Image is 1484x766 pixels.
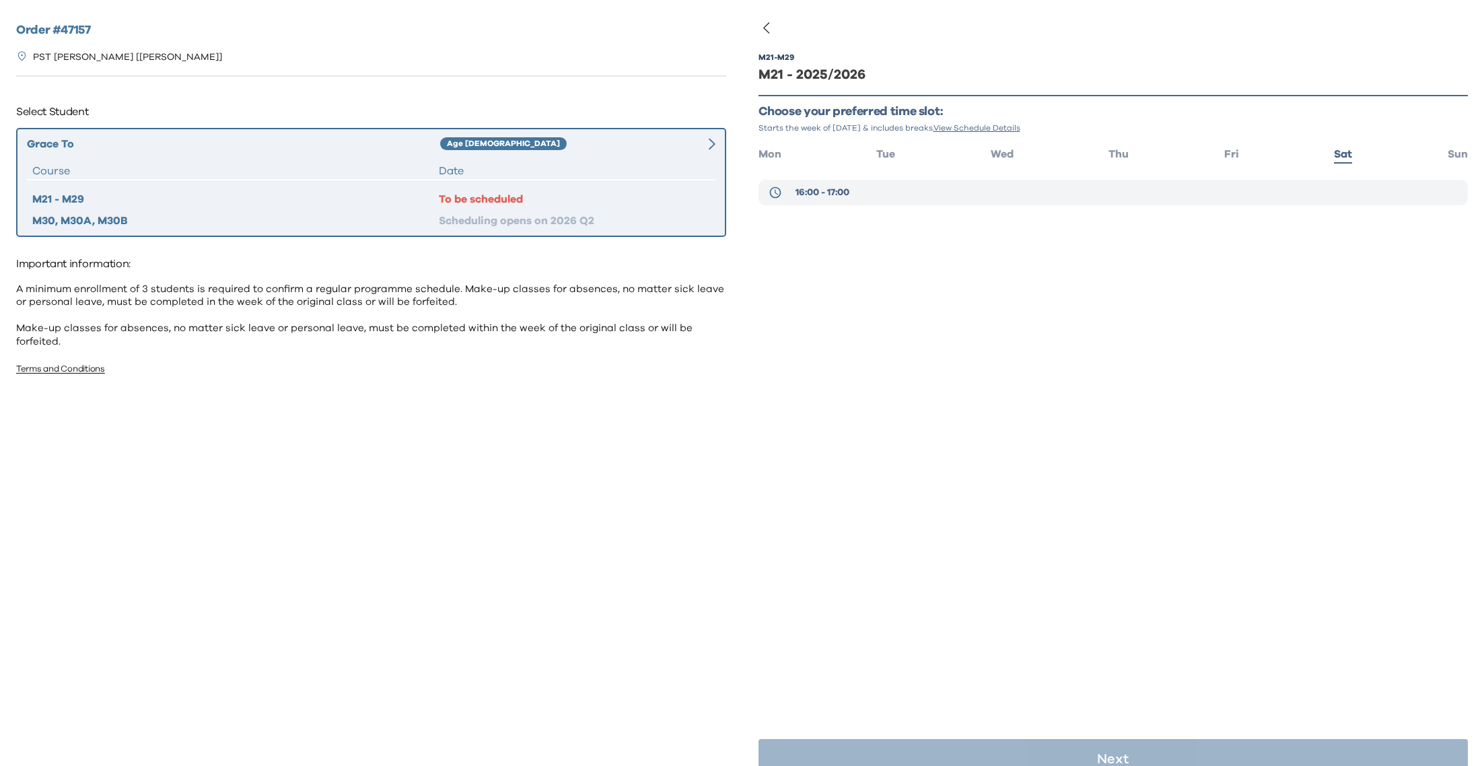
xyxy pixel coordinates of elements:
[440,137,567,151] div: Age [DEMOGRAPHIC_DATA]
[32,191,439,207] div: M21 - M29
[32,163,439,179] div: Course
[876,149,895,160] span: Tue
[1334,149,1352,160] span: Sat
[439,191,710,207] div: To be scheduled
[16,253,726,275] p: Important information:
[758,123,1469,133] p: Starts the week of [DATE] & includes breaks.
[758,149,781,160] span: Mon
[27,136,440,152] div: Grace To
[439,213,710,229] div: Scheduling opens on 2026 Q2
[33,50,222,65] p: PST [PERSON_NAME] [[PERSON_NAME]]
[991,149,1014,160] span: Wed
[1224,149,1239,160] span: Fri
[16,22,726,40] h2: Order # 47157
[796,186,849,199] span: 16:00 - 17:00
[1448,149,1468,160] span: Sun
[933,124,1020,132] span: View Schedule Details
[32,213,439,229] div: M30, M30A, M30B
[439,163,710,179] div: Date
[758,65,1469,84] div: M21 - 2025/2026
[758,180,1469,205] button: 16:00 - 17:00
[16,101,726,123] p: Select Student
[758,52,794,63] div: M21 - M29
[758,104,1469,120] p: Choose your preferred time slot:
[1097,753,1129,766] p: Next
[1108,149,1129,160] span: Thu
[16,283,726,349] p: A minimum enrollment of 3 students is required to confirm a regular programme schedule. Make-up c...
[16,365,105,374] a: Terms and Conditions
